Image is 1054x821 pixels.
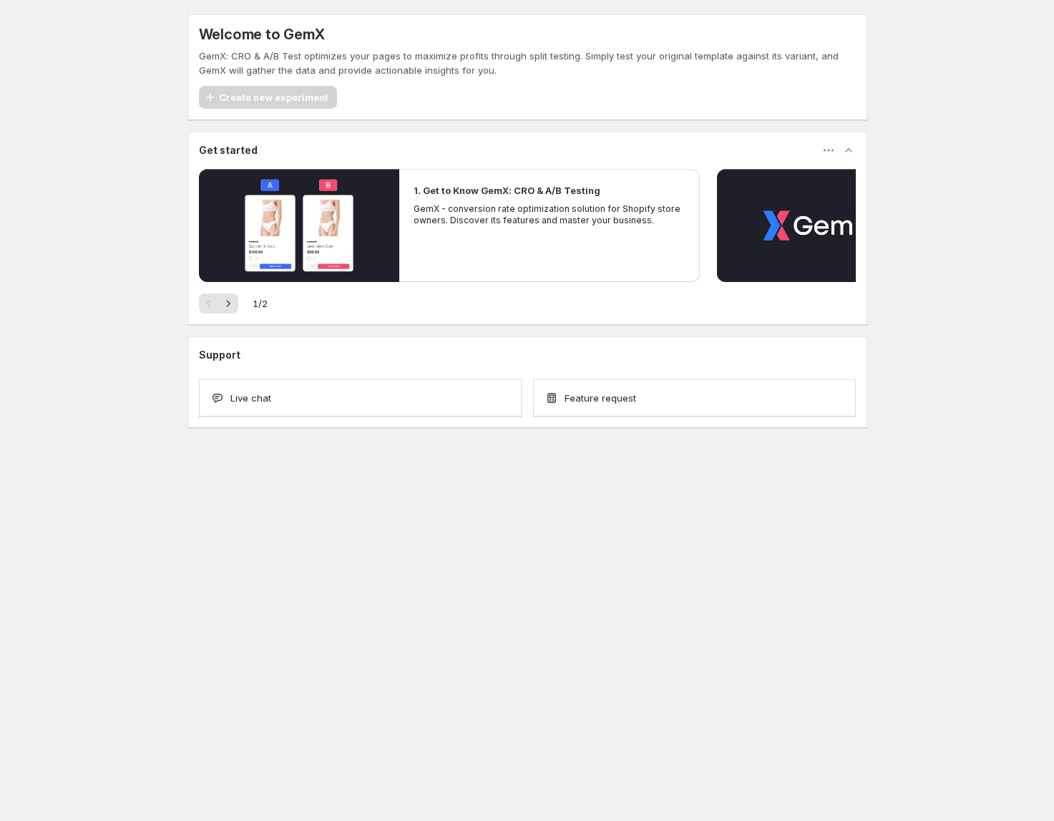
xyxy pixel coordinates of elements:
[199,143,258,157] h3: Get started
[253,296,268,311] span: 1 / 2
[199,49,856,77] p: GemX: CRO & A/B Test optimizes your pages to maximize profits through split testing. Simply test ...
[230,391,271,405] span: Live chat
[414,203,685,226] p: GemX - conversion rate optimization solution for Shopify store owners. Discover its features and ...
[565,391,636,405] span: Feature request
[414,183,600,198] h2: 1. Get to Know GemX: CRO & A/B Testing
[199,348,240,362] h3: Support
[199,26,325,43] h5: Welcome to GemX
